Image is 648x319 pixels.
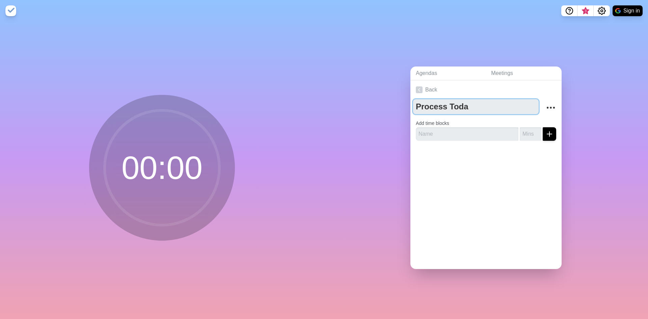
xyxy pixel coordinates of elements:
span: 3 [583,8,588,14]
button: Help [561,5,577,16]
a: Back [410,80,562,99]
img: google logo [615,8,621,14]
a: Agendas [410,67,486,80]
button: What’s new [577,5,594,16]
button: Settings [594,5,610,16]
input: Name [416,127,518,141]
button: Sign in [613,5,643,16]
button: More [544,101,558,114]
input: Mins [520,127,541,141]
a: Meetings [486,67,562,80]
label: Add time blocks [416,121,449,126]
img: timeblocks logo [5,5,16,16]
